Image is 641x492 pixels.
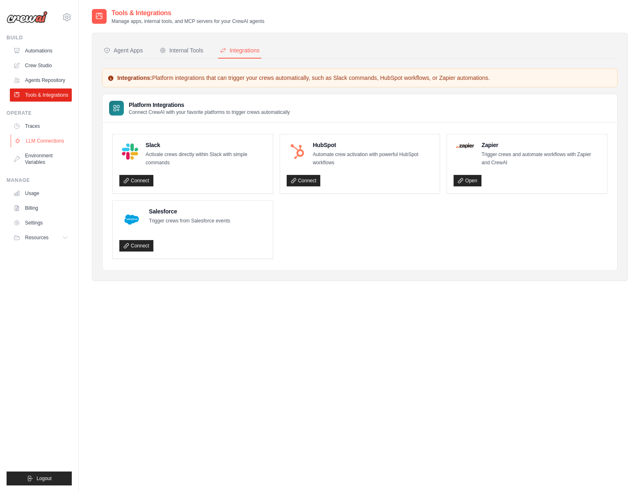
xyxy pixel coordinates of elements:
p: Trigger crews and automate workflows with Zapier and CrewAI [481,151,600,167]
h4: HubSpot [313,141,433,149]
div: Internal Tools [160,46,203,54]
img: Logo [7,11,48,23]
div: Manage [7,177,72,184]
a: Open [454,175,481,186]
h2: Tools & Integrations [112,8,265,18]
img: Zapier Logo [456,143,474,148]
img: Slack Logo [122,143,138,160]
button: Logout [7,472,72,485]
h4: Slack [146,141,266,149]
p: Platform integrations that can trigger your crews automatically, such as Slack commands, HubSpot ... [107,74,612,82]
button: Agent Apps [102,43,145,59]
p: Connect CrewAI with your favorite platforms to trigger crews automatically [129,109,290,116]
a: Traces [10,120,72,133]
a: Connect [119,240,153,252]
p: Automate crew activation with powerful HubSpot workflows [313,151,433,167]
div: Operate [7,110,72,116]
button: Resources [10,231,72,244]
strong: Integrations: [117,75,152,81]
a: Automations [10,44,72,57]
span: Logout [36,475,52,482]
a: LLM Connections [11,134,73,147]
a: Agents Repository [10,74,72,87]
a: Billing [10,202,72,215]
h3: Platform Integrations [129,101,290,109]
h4: Salesforce [149,207,230,215]
p: Trigger crews from Salesforce events [149,217,230,225]
a: Environment Variables [10,149,72,169]
a: Tools & Integrations [10,88,72,102]
div: Build [7,34,72,41]
span: Resources [25,234,48,241]
a: Crew Studio [10,59,72,72]
a: Usage [10,187,72,200]
a: Connect [119,175,153,186]
a: Settings [10,216,72,229]
p: Activate crews directly within Slack with simple commands [146,151,266,167]
p: Manage apps, internal tools, and MCP servers for your CrewAI agents [112,18,265,25]
a: Connect [287,175,321,186]
div: Integrations [220,46,260,54]
button: Integrations [218,43,261,59]
div: Agent Apps [104,46,143,54]
img: HubSpot Logo [289,143,306,160]
button: Internal Tools [158,43,205,59]
img: Salesforce Logo [122,210,141,229]
h4: Zapier [481,141,600,149]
